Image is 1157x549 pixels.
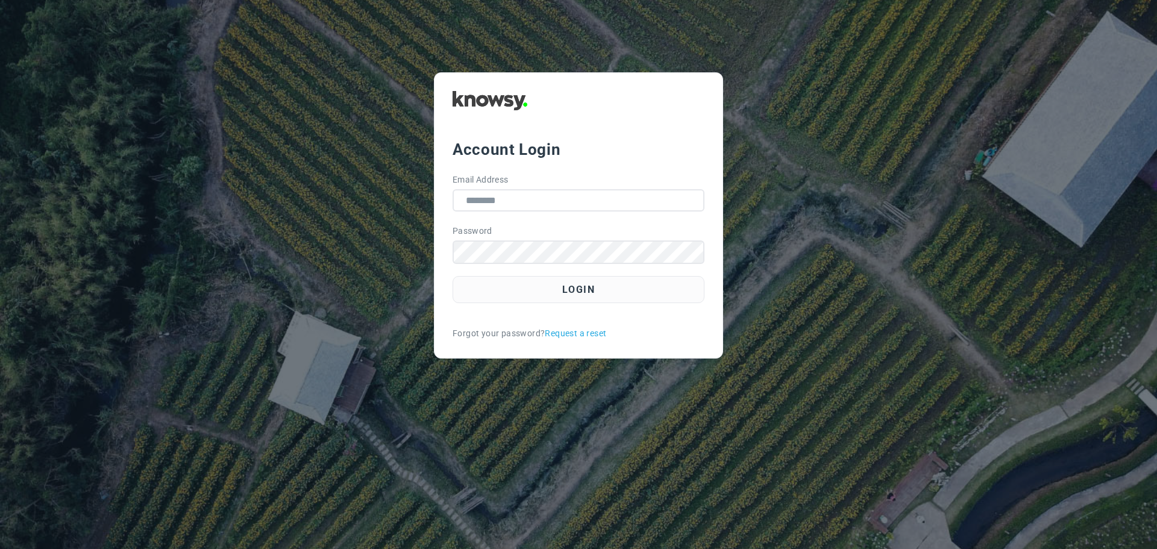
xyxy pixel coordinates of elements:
[453,139,704,160] div: Account Login
[453,174,509,186] label: Email Address
[453,276,704,303] button: Login
[545,327,606,340] a: Request a reset
[453,327,704,340] div: Forgot your password?
[453,225,492,237] label: Password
